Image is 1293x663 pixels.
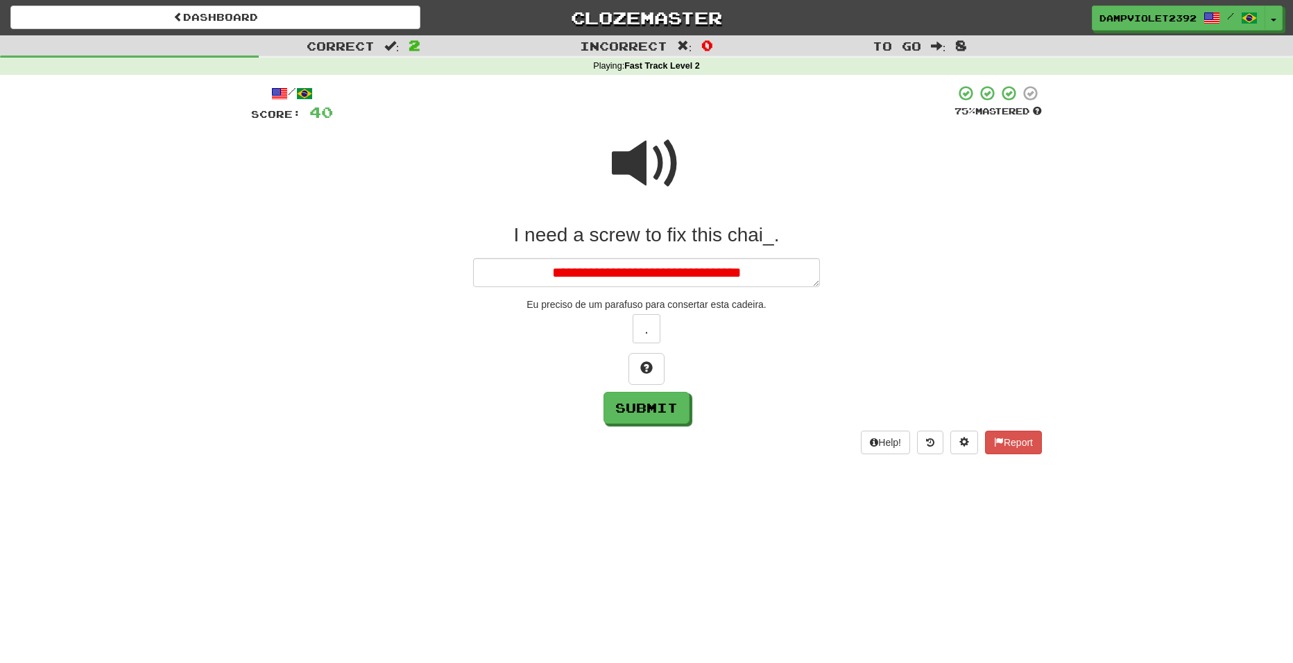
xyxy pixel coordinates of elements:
[955,37,967,53] span: 8
[1099,12,1197,24] span: DampViolet2392
[441,6,851,30] a: Clozemaster
[307,39,375,53] span: Correct
[251,85,333,102] div: /
[954,105,975,117] span: 75 %
[633,314,660,343] button: .
[384,40,400,52] span: :
[580,39,667,53] span: Incorrect
[603,392,690,424] button: Submit
[309,103,333,121] span: 40
[1227,11,1234,21] span: /
[624,61,700,71] strong: Fast Track Level 2
[917,431,943,454] button: Round history (alt+y)
[985,431,1042,454] button: Report
[10,6,420,29] a: Dashboard
[677,40,692,52] span: :
[931,40,946,52] span: :
[701,37,713,53] span: 0
[954,105,1042,118] div: Mastered
[251,298,1042,311] div: Eu preciso de um parafuso para consertar esta cadeira.
[409,37,420,53] span: 2
[1092,6,1265,31] a: DampViolet2392 /
[628,353,665,385] button: Hint!
[251,223,1042,248] div: I need a screw to fix this chai_.
[873,39,921,53] span: To go
[251,108,301,120] span: Score:
[861,431,910,454] button: Help!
